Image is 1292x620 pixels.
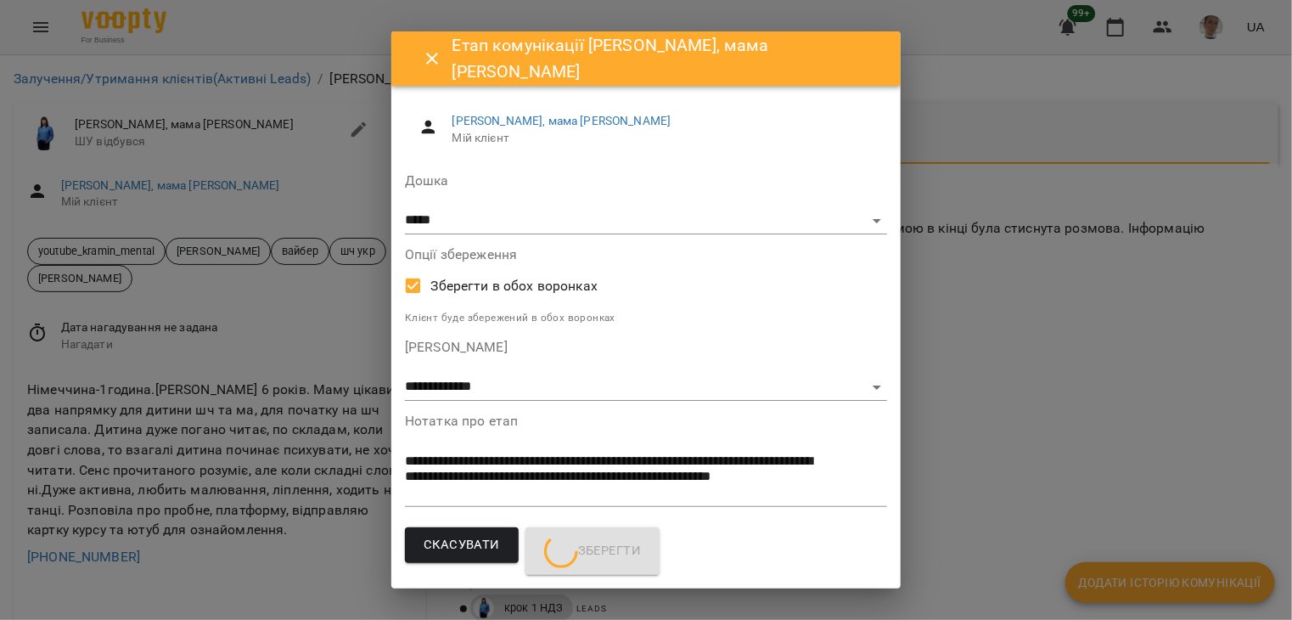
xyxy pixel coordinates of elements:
button: Close [412,38,452,79]
label: Опції збереження [405,248,887,262]
a: [PERSON_NAME], мама [PERSON_NAME] [452,114,671,127]
h6: Етап комунікації [PERSON_NAME], мама [PERSON_NAME] [452,32,880,86]
button: Скасувати [405,527,519,563]
label: Дошка [405,174,887,188]
p: Клієнт буде збережений в обох воронках [405,310,887,327]
label: [PERSON_NAME] [405,341,887,354]
label: Нотатка про етап [405,414,887,428]
span: Мій клієнт [452,130,874,147]
span: Скасувати [424,534,500,556]
span: Зберегти в обох воронках [431,276,598,296]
